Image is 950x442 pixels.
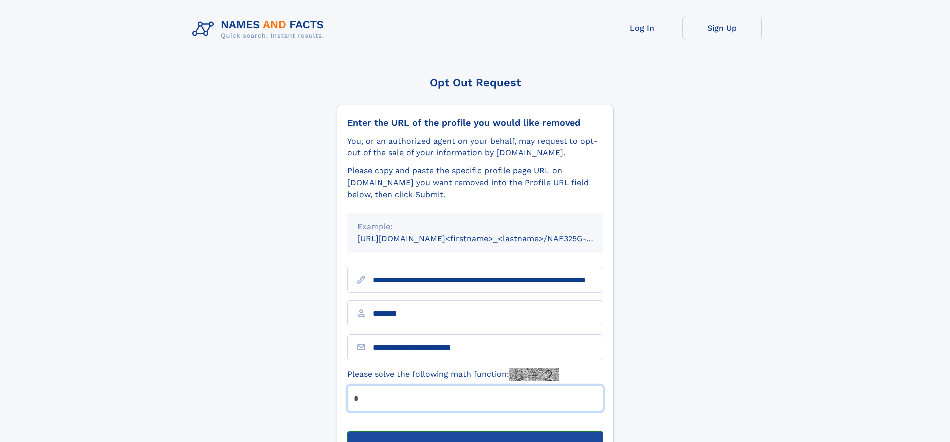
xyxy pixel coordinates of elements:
[337,76,614,89] div: Opt Out Request
[357,234,622,243] small: [URL][DOMAIN_NAME]<firstname>_<lastname>/NAF325G-xxxxxxxx
[347,135,603,159] div: You, or an authorized agent on your behalf, may request to opt-out of the sale of your informatio...
[602,16,682,40] a: Log In
[347,368,559,381] label: Please solve the following math function:
[357,221,593,233] div: Example:
[682,16,762,40] a: Sign Up
[347,165,603,201] div: Please copy and paste the specific profile page URL on [DOMAIN_NAME] you want removed into the Pr...
[347,117,603,128] div: Enter the URL of the profile you would like removed
[189,16,332,43] img: Logo Names and Facts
